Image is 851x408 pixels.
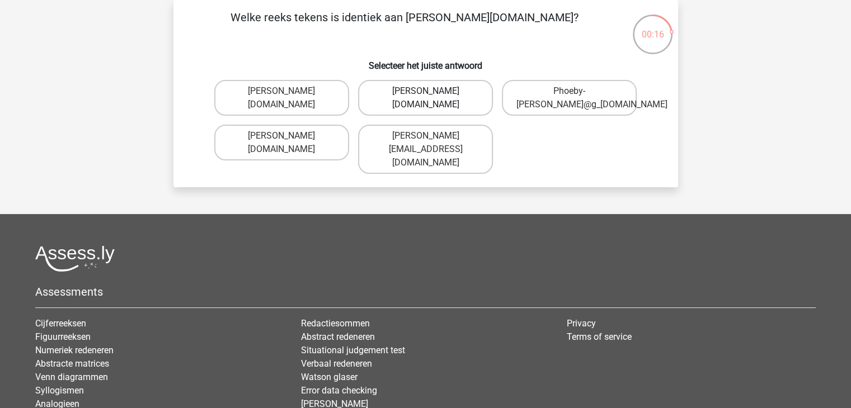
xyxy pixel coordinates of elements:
a: Verbaal redeneren [301,358,372,369]
a: Abstract redeneren [301,331,375,342]
label: [PERSON_NAME][DOMAIN_NAME] [214,125,349,160]
a: Watson glaser [301,372,358,382]
a: Syllogismen [35,385,84,396]
a: Error data checking [301,385,377,396]
a: Redactiesommen [301,318,370,329]
a: Terms of service [567,331,632,342]
h5: Assessments [35,285,816,298]
img: Assessly logo [35,245,115,272]
a: Figuurreeksen [35,331,91,342]
a: Venn diagrammen [35,372,108,382]
a: Privacy [567,318,596,329]
a: Situational judgement test [301,345,405,355]
a: Abstracte matrices [35,358,109,369]
a: Numeriek redeneren [35,345,114,355]
h6: Selecteer het juiste antwoord [191,51,660,71]
label: Phoeby-[PERSON_NAME]@g_[DOMAIN_NAME] [502,80,637,116]
a: Cijferreeksen [35,318,86,329]
label: [PERSON_NAME][DOMAIN_NAME] [214,80,349,116]
div: 00:16 [632,13,674,41]
p: Welke reeks tekens is identiek aan [PERSON_NAME][DOMAIN_NAME]? [191,9,618,42]
label: [PERSON_NAME][DOMAIN_NAME] [358,80,493,116]
label: [PERSON_NAME][EMAIL_ADDRESS][DOMAIN_NAME] [358,125,493,174]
